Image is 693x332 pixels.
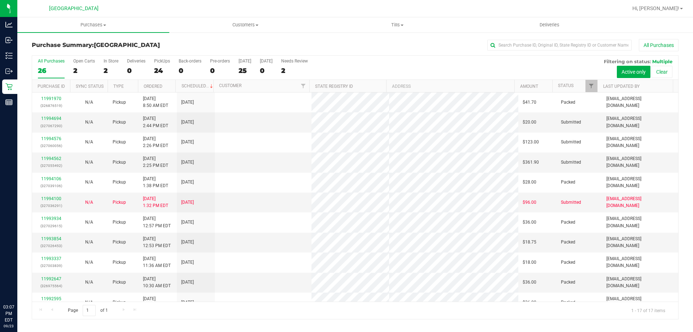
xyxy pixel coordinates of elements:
div: Deliveries [127,59,145,64]
span: $36.00 [523,299,536,306]
span: [EMAIL_ADDRESS][DOMAIN_NAME] [606,276,674,289]
button: Clear [651,66,672,78]
a: Customers [169,17,321,33]
span: Pickup [113,299,126,306]
p: (327067290) [36,122,66,129]
p: (326975564) [36,283,66,289]
span: Pickup [113,279,126,286]
span: Submitted [561,199,581,206]
div: Back-orders [179,59,201,64]
span: Deliveries [530,22,569,28]
span: Packed [561,259,575,266]
span: Packed [561,179,575,186]
span: $18.00 [523,259,536,266]
div: Needs Review [281,59,308,64]
span: [EMAIL_ADDRESS][DOMAIN_NAME] [606,296,674,309]
span: [DATE] 2:25 PM EDT [143,155,168,169]
div: 25 [239,66,251,75]
a: 11994576 [41,136,61,141]
span: Hi, [PERSON_NAME]! [632,5,679,11]
inline-svg: Retail [5,83,13,90]
span: [DATE] [181,159,194,166]
span: Packed [561,239,575,246]
a: State Registry ID [315,84,353,89]
input: Search Purchase ID, Original ID, State Registry ID or Customer Name... [487,40,632,51]
button: Active only [617,66,650,78]
span: [DATE] 1:32 PM EDT [143,195,168,209]
a: Deliveries [474,17,626,33]
button: N/A [85,159,93,166]
p: (327039106) [36,182,66,189]
span: Tills [322,22,473,28]
span: [DATE] [181,139,194,146]
a: Customer [219,83,241,88]
span: Not Applicable [85,240,93,245]
a: Last Updated By [603,84,640,89]
span: $96.00 [523,199,536,206]
p: (327036291) [36,202,66,209]
a: Type [113,84,124,89]
a: 11993854 [41,236,61,241]
button: N/A [85,239,93,246]
span: Pickup [113,179,126,186]
span: Purchases [17,22,169,28]
button: N/A [85,259,93,266]
span: Not Applicable [85,200,93,205]
button: N/A [85,99,93,106]
span: [EMAIL_ADDRESS][DOMAIN_NAME] [606,135,674,149]
span: Not Applicable [85,280,93,285]
span: Pickup [113,259,126,266]
p: 03:07 PM EDT [3,304,14,323]
span: Packed [561,299,575,306]
span: [DATE] 12:53 PM EDT [143,236,171,249]
a: 11992647 [41,276,61,281]
span: [DATE] 11:36 AM EDT [143,255,171,269]
span: [DATE] [181,299,194,306]
span: [EMAIL_ADDRESS][DOMAIN_NAME] [606,155,674,169]
span: $28.00 [523,179,536,186]
span: Packed [561,219,575,226]
div: 26 [38,66,65,75]
div: Open Carts [73,59,95,64]
inline-svg: Inventory [5,52,13,59]
div: In Store [104,59,118,64]
span: [DATE] [181,199,194,206]
span: [DATE] [181,279,194,286]
a: Sync Status [76,84,104,89]
span: Not Applicable [85,260,93,265]
span: Pickup [113,99,126,106]
a: 11994562 [41,156,61,161]
input: 1 [83,305,96,316]
a: Status [558,83,574,88]
span: [DATE] [181,179,194,186]
span: Not Applicable [85,160,93,165]
span: Pickup [113,139,126,146]
button: N/A [85,179,93,186]
span: Pickup [113,219,126,226]
th: Address [386,80,514,92]
p: (327060056) [36,142,66,149]
span: [DATE] [181,119,194,126]
span: [EMAIL_ADDRESS][DOMAIN_NAME] [606,195,674,209]
a: Tills [321,17,473,33]
button: N/A [85,139,93,146]
span: Submitted [561,159,581,166]
span: [DATE] [181,259,194,266]
a: Purchase ID [38,84,65,89]
span: Not Applicable [85,220,93,225]
span: Filtering on status: [604,59,651,64]
span: [DATE] [181,239,194,246]
button: N/A [85,119,93,126]
span: Page of 1 [62,305,114,316]
a: 11994694 [41,116,61,121]
span: Packed [561,99,575,106]
span: [EMAIL_ADDRESS][DOMAIN_NAME] [606,115,674,129]
button: N/A [85,219,93,226]
span: [DATE] 2:26 PM EDT [143,135,168,149]
span: [DATE] 1:38 PM EDT [143,176,168,189]
a: 11994100 [41,196,61,201]
span: Pickup [113,239,126,246]
span: [EMAIL_ADDRESS][DOMAIN_NAME] [606,215,674,229]
span: $18.75 [523,239,536,246]
span: [DATE] [181,219,194,226]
